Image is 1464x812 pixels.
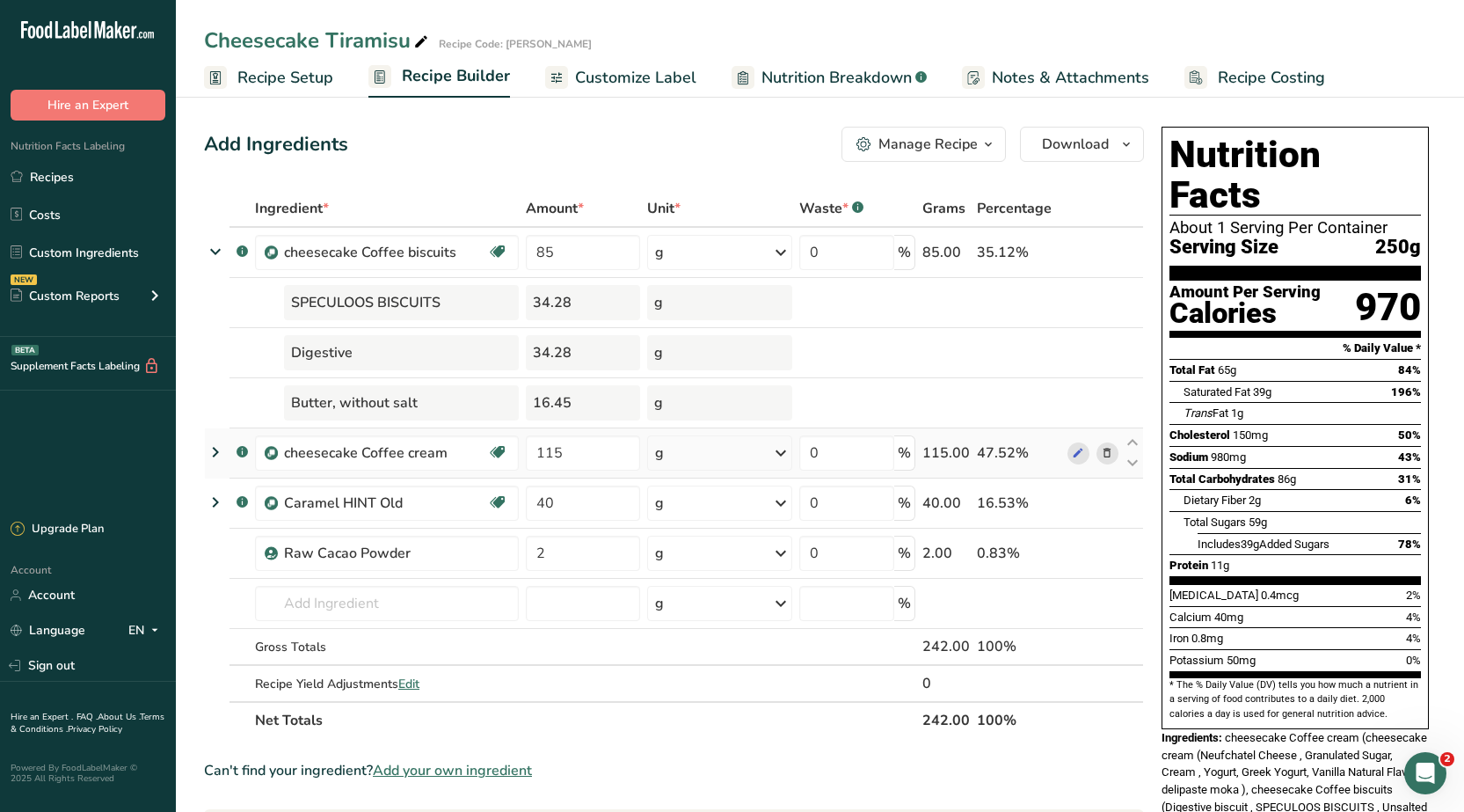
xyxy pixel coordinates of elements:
[526,385,640,421] div: 16.45
[1227,654,1256,667] span: 50mg
[255,586,519,621] input: Add Ingredient
[373,760,532,781] span: Add your own ingredient
[647,198,681,219] span: Unit
[368,56,510,99] a: Recipe Builder
[284,443,487,464] div: cheesecake Coffee cream
[655,242,664,263] div: g
[977,543,1060,564] div: 0.83%
[732,58,927,98] a: Nutrition Breakdown
[922,673,970,694] div: 0
[1404,752,1446,794] iframe: Intercom live chat
[1211,450,1246,464] span: 980mg
[1169,219,1421,237] div: About 1 Serving Per Container
[1440,752,1454,766] span: 2
[11,711,164,735] a: Terms & Conditions .
[1231,406,1243,420] span: 1g
[255,675,519,693] div: Recipe Yield Adjustments
[1241,538,1259,551] span: 39g
[1169,428,1230,442] span: Cholesterol
[128,620,165,641] div: EN
[1162,731,1222,744] span: Ingredients:
[1398,472,1421,486] span: 31%
[265,447,278,460] img: Sub Recipe
[1405,494,1421,507] span: 6%
[1184,516,1246,529] span: Total Sugars
[265,497,278,510] img: Sub Recipe
[1169,301,1321,326] div: Calories
[11,274,37,285] div: NEW
[1198,538,1329,551] span: Includes Added Sugars
[977,242,1060,263] div: 35.12%
[1253,385,1271,399] span: 39g
[977,443,1060,464] div: 47.52%
[526,198,584,219] span: Amount
[545,58,696,98] a: Customize Label
[655,493,664,514] div: g
[284,385,519,421] div: Butter, without salt
[284,242,487,263] div: cheesecake Coffee biscuits
[1169,338,1421,359] section: % Daily Value *
[1169,589,1258,602] span: [MEDICAL_DATA]
[76,711,98,723] a: FAQ .
[439,36,592,52] div: Recipe Code: [PERSON_NAME]
[398,676,419,692] span: Edit
[973,701,1064,738] th: 100%
[1398,450,1421,464] span: 43%
[1169,450,1208,464] span: Sodium
[1169,284,1321,301] div: Amount Per Serving
[1169,678,1421,721] section: * The % Daily Value (DV) tells you how much a nutrient in a serving of food contributes to a dail...
[1211,559,1229,572] span: 11g
[11,521,104,538] div: Upgrade Plan
[284,543,504,564] div: Raw Cacao Powder
[1169,135,1421,216] h1: Nutrition Facts
[1391,385,1421,399] span: 196%
[1169,237,1278,259] span: Serving Size
[919,701,973,738] th: 242.00
[265,246,278,260] img: Sub Recipe
[977,636,1060,657] div: 100%
[992,66,1149,90] span: Notes & Attachments
[922,242,970,263] div: 85.00
[962,58,1149,98] a: Notes & Attachments
[98,711,140,723] a: About Us .
[1184,385,1250,399] span: Saturated Fat
[1020,127,1144,162] button: Download
[11,711,73,723] a: Hire an Expert .
[655,593,664,614] div: g
[204,760,1144,781] div: Can't find your ingredient?
[1184,58,1325,98] a: Recipe Costing
[284,493,487,514] div: Caramel HINT Old
[526,285,640,320] div: 34.28
[11,615,85,646] a: Language
[1278,472,1296,486] span: 86g
[1191,632,1223,645] span: 0.8mg
[655,543,664,564] div: g
[1184,406,1213,420] i: Trans
[11,287,120,305] div: Custom Reports
[922,198,965,219] span: Grams
[11,90,165,121] button: Hire an Expert
[1233,428,1268,442] span: 150mg
[1169,654,1224,667] span: Potassium
[1406,589,1421,602] span: 2%
[1042,134,1109,155] span: Download
[284,335,519,370] div: Digestive
[1406,632,1421,645] span: 4%
[255,198,329,219] span: Ingredient
[204,130,348,159] div: Add Ingredients
[1169,472,1275,486] span: Total Carbohydrates
[977,198,1052,219] span: Percentage
[402,64,510,88] span: Recipe Builder
[204,58,333,98] a: Recipe Setup
[237,66,333,90] span: Recipe Setup
[284,285,519,320] div: SPECULOOS BISCUITS
[1375,237,1421,259] span: 250g
[1249,516,1267,529] span: 59g
[977,493,1060,514] div: 16.53%
[1406,654,1421,667] span: 0%
[647,285,791,320] div: g
[1169,632,1189,645] span: Iron
[1218,363,1236,377] span: 65g
[1406,611,1421,624] span: 4%
[1355,284,1421,331] div: 970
